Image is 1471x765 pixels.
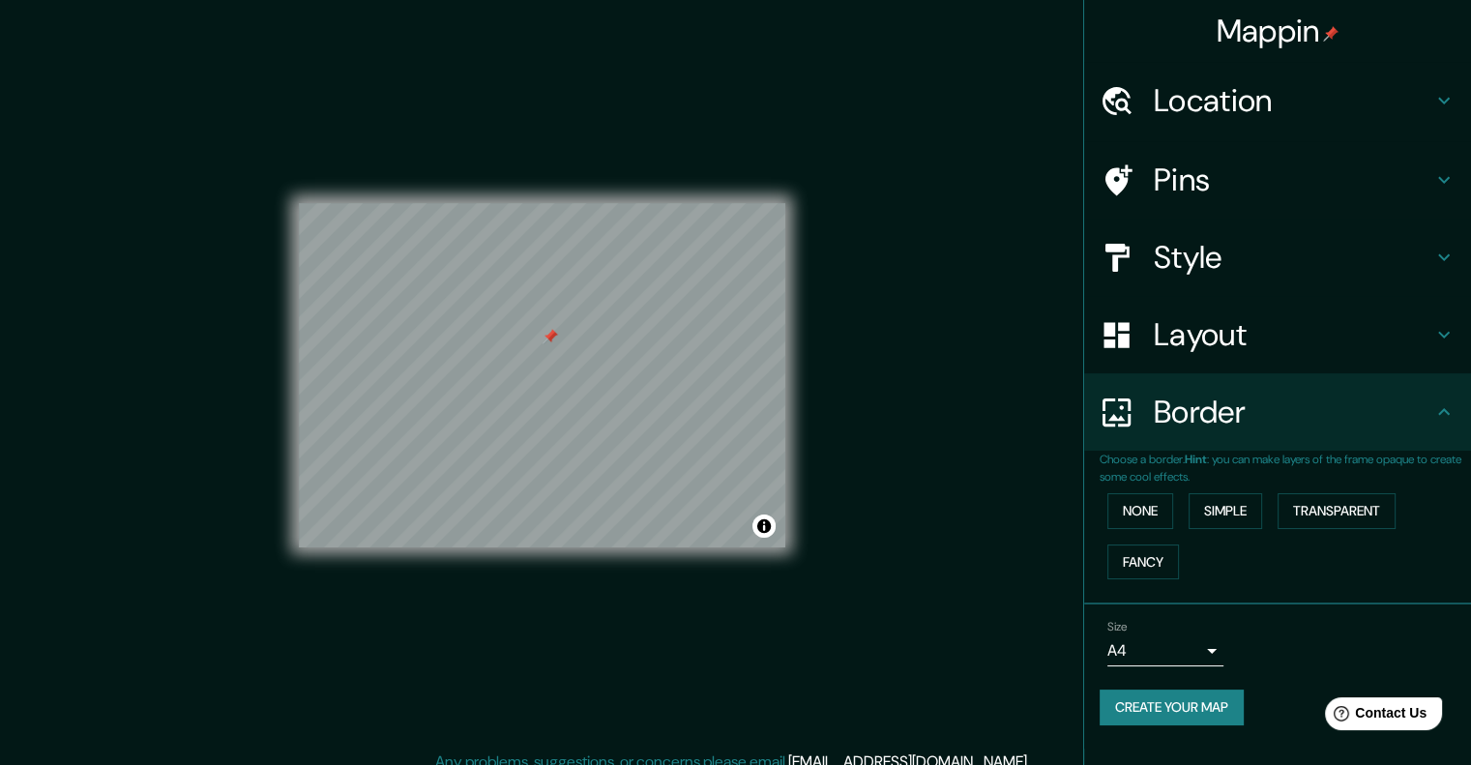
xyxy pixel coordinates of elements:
p: Choose a border. : you can make layers of the frame opaque to create some cool effects. [1100,451,1471,485]
iframe: Help widget launcher [1299,690,1450,744]
div: Layout [1084,296,1471,373]
div: Style [1084,219,1471,296]
h4: Location [1154,81,1432,120]
h4: Pins [1154,161,1432,199]
label: Size [1107,619,1128,635]
h4: Style [1154,238,1432,277]
canvas: Map [299,203,785,547]
div: Border [1084,373,1471,451]
h4: Mappin [1217,12,1339,50]
button: Simple [1189,493,1262,529]
button: Fancy [1107,544,1179,580]
b: Hint [1185,452,1207,467]
div: A4 [1107,635,1223,666]
div: Location [1084,62,1471,139]
button: None [1107,493,1173,529]
img: pin-icon.png [1323,26,1339,42]
button: Transparent [1278,493,1396,529]
button: Create your map [1100,690,1244,725]
div: Pins [1084,141,1471,219]
h4: Layout [1154,315,1432,354]
h4: Border [1154,393,1432,431]
button: Toggle attribution [752,515,776,538]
